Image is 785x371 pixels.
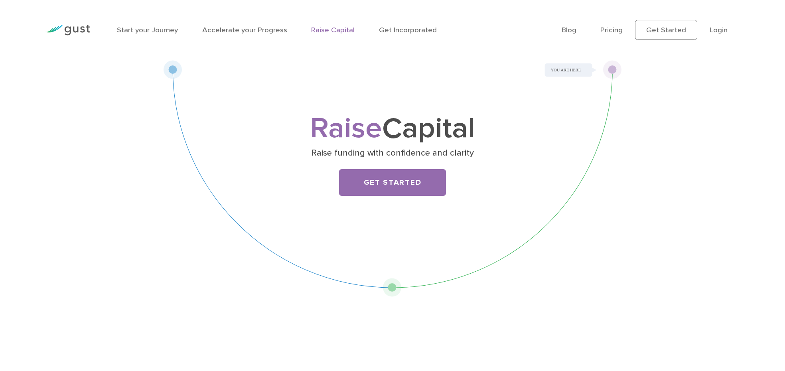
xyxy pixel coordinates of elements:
a: Blog [562,26,576,34]
a: Pricing [600,26,623,34]
span: Raise [310,111,382,146]
a: Raise Capital [311,26,355,34]
a: Get Started [635,20,697,40]
a: Get Incorporated [379,26,437,34]
a: Accelerate your Progress [202,26,287,34]
img: Gust Logo [45,25,90,36]
p: Raise funding with confidence and clarity [231,147,554,159]
a: Start your Journey [117,26,178,34]
h1: Capital [228,115,558,142]
a: Get Started [339,169,446,196]
a: Login [710,26,728,34]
